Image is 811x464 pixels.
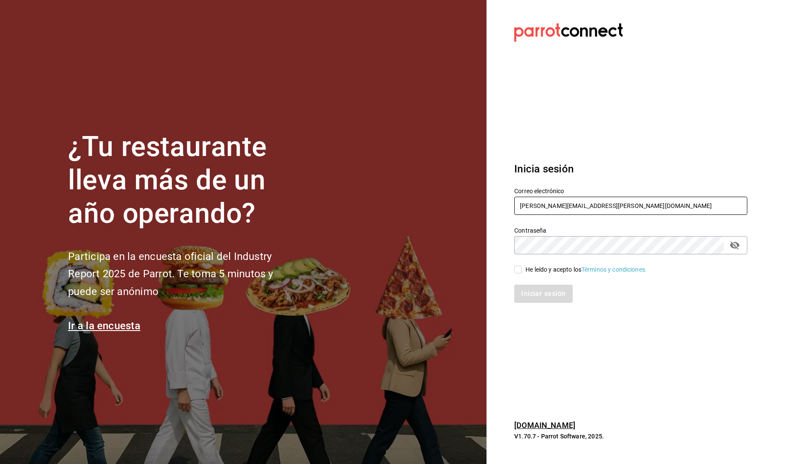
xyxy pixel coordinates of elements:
h3: Inicia sesión [514,161,747,177]
h2: Participa en la encuesta oficial del Industry Report 2025 de Parrot. Te toma 5 minutos y puede se... [68,248,302,301]
p: V1.70.7 - Parrot Software, 2025. [514,432,747,441]
a: [DOMAIN_NAME] [514,421,575,430]
label: Contraseña [514,227,747,234]
label: Correo electrónico [514,188,747,194]
a: Términos y condiciones. [581,266,647,273]
button: passwordField [727,238,742,253]
a: Ir a la encuesta [68,320,140,332]
h1: ¿Tu restaurante lleva más de un año operando? [68,130,302,230]
div: He leído y acepto los [526,265,647,274]
input: Ingresa tu correo electrónico [514,197,747,215]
